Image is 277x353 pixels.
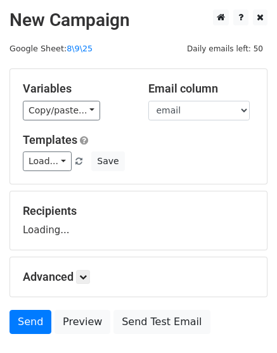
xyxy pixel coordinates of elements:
[23,133,77,146] a: Templates
[113,310,210,334] a: Send Test Email
[23,82,129,96] h5: Variables
[10,310,51,334] a: Send
[23,101,100,120] a: Copy/paste...
[55,310,110,334] a: Preview
[91,151,124,171] button: Save
[23,204,254,218] h5: Recipients
[67,44,93,53] a: 8\9\25
[183,42,267,56] span: Daily emails left: 50
[148,82,255,96] h5: Email column
[23,204,254,237] div: Loading...
[10,10,267,31] h2: New Campaign
[183,44,267,53] a: Daily emails left: 50
[23,270,254,284] h5: Advanced
[214,292,277,353] iframe: Chat Widget
[23,151,72,171] a: Load...
[10,44,93,53] small: Google Sheet:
